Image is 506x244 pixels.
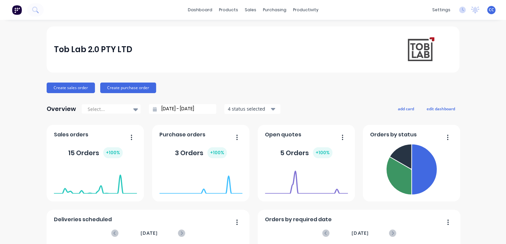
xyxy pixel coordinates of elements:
span: [DATE] [141,229,158,237]
div: productivity [290,5,322,15]
div: + 100 % [313,147,332,158]
button: Create sales order [47,83,95,93]
button: Create purchase order [100,83,156,93]
div: 4 status selected [228,105,270,112]
div: purchasing [260,5,290,15]
div: products [216,5,241,15]
button: 4 status selected [224,104,280,114]
a: dashboard [185,5,216,15]
img: Tob Lab 2.0 PTY LTD [406,36,435,63]
span: [DATE] [352,229,369,237]
div: 3 Orders [175,147,227,158]
span: Orders by status [370,131,417,139]
div: sales [241,5,260,15]
div: + 100 % [207,147,227,158]
img: Factory [12,5,22,15]
div: Tob Lab 2.0 PTY LTD [54,43,132,56]
span: Orders by required date [265,216,332,224]
span: CC [489,7,494,13]
button: edit dashboard [422,104,459,113]
div: 15 Orders [68,147,123,158]
span: Purchase orders [159,131,205,139]
span: Open quotes [265,131,301,139]
div: Overview [47,102,76,116]
button: add card [394,104,418,113]
div: + 100 % [103,147,123,158]
span: Sales orders [54,131,88,139]
div: 5 Orders [280,147,332,158]
div: settings [429,5,454,15]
